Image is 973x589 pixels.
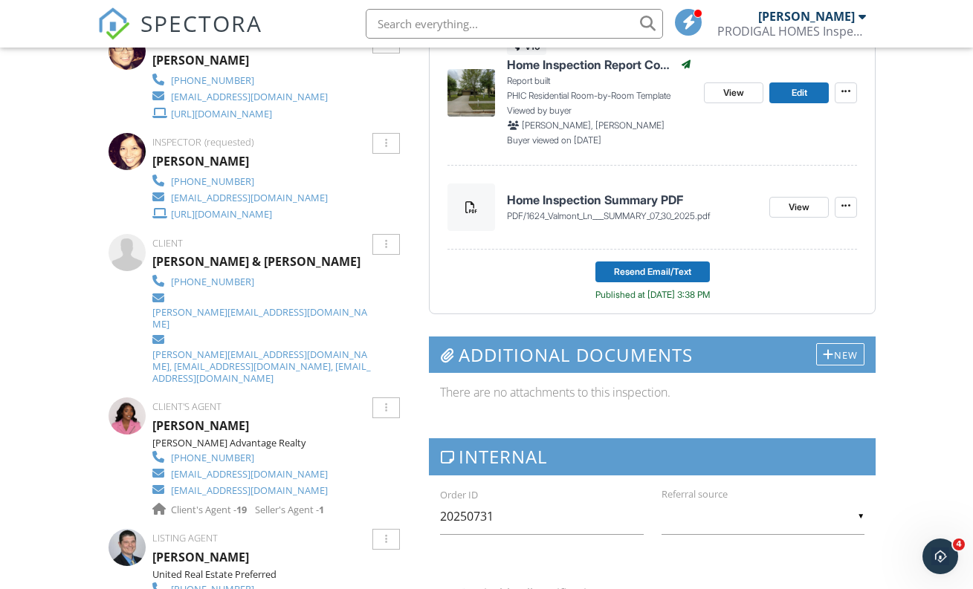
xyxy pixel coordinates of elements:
a: [EMAIL_ADDRESS][DOMAIN_NAME] [152,189,328,205]
div: [URL][DOMAIN_NAME] [171,208,272,220]
a: [PHONE_NUMBER] [152,172,328,189]
span: SPECTORA [140,7,262,39]
label: Referral source [662,488,728,501]
a: [URL][DOMAIN_NAME] [152,105,328,121]
a: [URL][DOMAIN_NAME] [152,205,328,221]
span: Client's Agent [152,400,222,413]
div: [PERSON_NAME] [152,150,249,172]
h3: Additional Documents [429,336,876,373]
iframe: Intercom live chat [922,538,958,574]
div: [EMAIL_ADDRESS][DOMAIN_NAME] [171,484,328,496]
div: [EMAIL_ADDRESS][DOMAIN_NAME] [171,468,328,480]
a: [PERSON_NAME][EMAIL_ADDRESS][DOMAIN_NAME] [152,290,372,332]
strong: 1 [319,503,324,516]
h3: Internal [429,438,876,475]
span: Client [152,236,183,250]
a: SPECTORA [97,20,262,51]
div: New [816,343,864,365]
a: [PERSON_NAME] [152,546,249,568]
div: [EMAIL_ADDRESS][DOMAIN_NAME] [171,91,328,102]
label: Order ID [440,489,478,502]
a: [EMAIL_ADDRESS][DOMAIN_NAME] [152,481,328,498]
div: [PERSON_NAME] & [PERSON_NAME] [152,250,361,273]
div: PRODIGAL HOMES Inspection + Consulting [717,24,866,39]
a: [PHONE_NUMBER] [152,71,328,88]
div: [PERSON_NAME] Advantage Realty [152,437,340,449]
span: Inspector [152,135,201,149]
div: [PHONE_NUMBER] [171,175,254,187]
div: [URL][DOMAIN_NAME] [171,108,272,120]
a: [EMAIL_ADDRESS][DOMAIN_NAME] [152,465,328,481]
a: [PHONE_NUMBER] [152,273,372,289]
strong: 19 [236,503,247,516]
div: [PHONE_NUMBER] [171,276,254,287]
div: [PERSON_NAME][EMAIL_ADDRESS][DOMAIN_NAME], [EMAIL_ADDRESS][DOMAIN_NAME], [EMAIL_ADDRESS][DOMAIN_N... [152,348,372,384]
div: [PERSON_NAME] [152,49,249,71]
span: Seller's Agent - [255,503,324,516]
span: 4 [953,538,965,550]
div: [PHONE_NUMBER] [171,452,254,463]
a: [EMAIL_ADDRESS][DOMAIN_NAME] [152,88,328,104]
input: Search everything... [366,9,663,39]
span: (requested) [204,135,253,149]
a: [PHONE_NUMBER] [152,449,328,465]
a: [PERSON_NAME] [152,414,249,437]
div: [PERSON_NAME][EMAIL_ADDRESS][DOMAIN_NAME] [152,306,372,330]
div: [EMAIL_ADDRESS][DOMAIN_NAME] [171,192,328,204]
div: [PHONE_NUMBER] [171,74,254,86]
img: The Best Home Inspection Software - Spectora [97,7,130,40]
div: United Real Estate Preferred [152,568,340,580]
span: Client's Agent - [171,503,249,516]
span: Listing Agent [152,531,218,544]
a: [PERSON_NAME][EMAIL_ADDRESS][DOMAIN_NAME], [EMAIL_ADDRESS][DOMAIN_NAME], [EMAIL_ADDRESS][DOMAIN_N... [152,331,372,385]
p: There are no attachments to this inspection. [440,384,864,400]
div: [PERSON_NAME] [758,9,855,24]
